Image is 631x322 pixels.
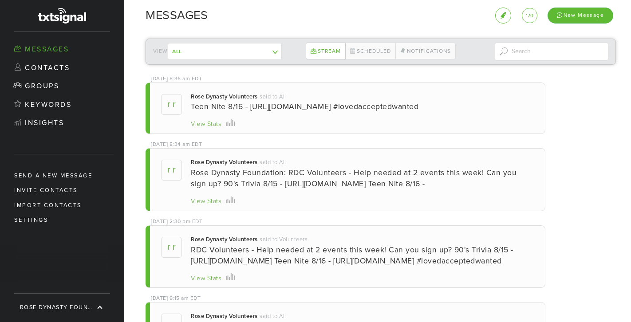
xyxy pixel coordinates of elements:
div: Rose Dynasty Volunteers [191,312,258,320]
div: Rose Dynasty Volunteers [191,158,258,166]
a: Notifications [395,43,456,59]
div: New Message [548,8,613,23]
div: Rose Dynasty Volunteers [191,236,258,243]
div: [DATE] 8:34 am EDT [151,141,202,148]
span: R R [161,237,182,258]
div: RDC Volunteers - Help needed at 2 events this week! Can you sign up? 90's Trivia 8/15 - [URL][DOM... [191,244,534,267]
div: View Stats [191,197,221,206]
div: said to All [260,312,286,320]
span: R R [161,94,182,115]
div: View Stats [191,274,221,283]
input: Search [495,43,609,61]
div: [DATE] 8:36 am EDT [151,75,202,82]
div: Rose Dynasty Volunteers [191,93,258,101]
div: said to All [260,158,286,166]
a: New Message [548,11,613,20]
div: Rose Dynasty Foundation: RDC Volunteers - Help needed at 2 events this week! Can you sign up? 90'... [191,167,534,189]
div: [DATE] 2:30 pm EDT [151,218,202,225]
a: Scheduled [345,43,396,59]
div: [DATE] 9:15 am EDT [151,295,201,302]
span: 170 [526,13,533,19]
div: Teen Nite 8/16 - [URL][DOMAIN_NAME] #lovedacceptedwanted [191,101,534,112]
div: said to All [260,93,286,101]
div: View Stats [191,120,221,129]
span: R R [161,160,182,181]
a: Stream [306,43,345,59]
div: said to Volunteers [260,236,308,243]
div: View [153,43,267,60]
